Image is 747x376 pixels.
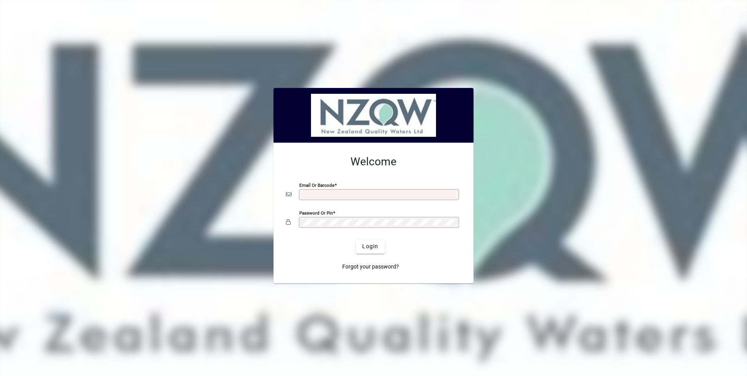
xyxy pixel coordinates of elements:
[362,242,378,251] span: Login
[342,263,399,271] span: Forgot your password?
[339,260,402,274] a: Forgot your password?
[286,155,461,168] h2: Welcome
[356,240,384,254] button: Login
[299,182,334,188] mat-label: Email or Barcode
[299,210,333,215] mat-label: Password or Pin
